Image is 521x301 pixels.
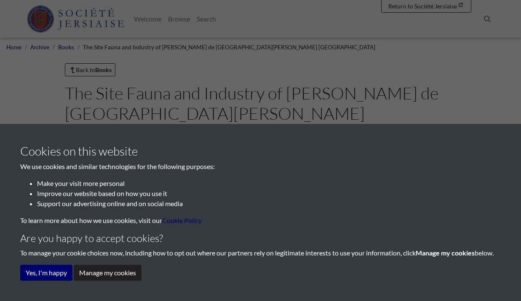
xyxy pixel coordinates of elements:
strong: Manage my cookies [416,249,475,257]
h3: Cookies on this website [20,144,501,159]
p: To learn more about how we use cookies, visit our [20,215,501,226]
p: We use cookies and similar technologies for the following purposes: [20,161,501,172]
button: Yes, I'm happy [20,265,72,281]
li: Improve our website based on how you use it [37,188,501,199]
button: Manage my cookies [74,265,142,281]
a: learn more about cookies [162,216,202,224]
li: Support our advertising online and on social media [37,199,501,209]
li: Make your visit more personal [37,178,501,188]
h4: Are you happy to accept cookies? [20,232,501,245]
p: To manage your cookie choices now, including how to opt out where our partners rely on legitimate... [20,248,501,258]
